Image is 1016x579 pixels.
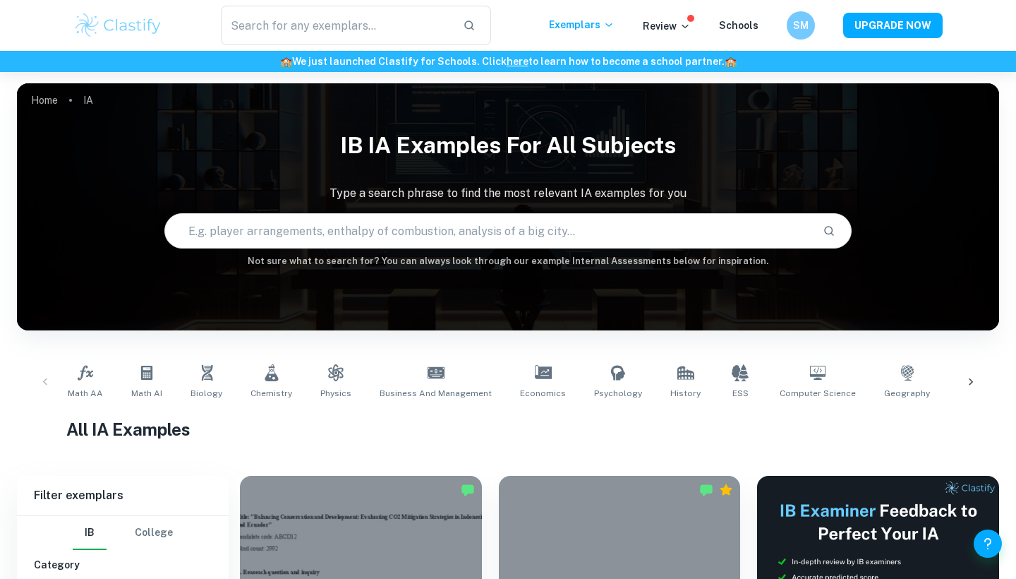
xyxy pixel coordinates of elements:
span: Chemistry [250,387,292,400]
img: Marked [461,483,475,497]
span: ESS [732,387,749,400]
h6: Category [34,557,212,573]
div: Premium [719,483,733,497]
h6: We just launched Clastify for Schools. Click to learn how to become a school partner. [3,54,1013,69]
a: here [507,56,528,67]
span: Economics [520,387,566,400]
button: SM [787,11,815,40]
a: Home [31,90,58,110]
h6: SM [793,18,809,33]
h6: Not sure what to search for? You can always look through our example Internal Assessments below f... [17,254,999,268]
h1: All IA Examples [66,417,950,442]
input: Search for any exemplars... [221,6,452,45]
img: Clastify logo [73,11,163,40]
p: IA [83,92,93,108]
div: Filter type choice [73,516,173,550]
button: Search [817,219,841,243]
p: Exemplars [549,17,615,32]
h6: Filter exemplars [17,476,229,515]
button: UPGRADE NOW [843,13,943,38]
span: Computer Science [780,387,856,400]
span: Physics [320,387,351,400]
img: Marked [699,483,713,497]
p: Type a search phrase to find the most relevant IA examples for you [17,185,999,202]
span: 🏫 [280,56,292,67]
a: Schools [719,20,758,31]
span: History [670,387,701,400]
span: Business and Management [380,387,492,400]
button: Help and Feedback [974,530,1002,558]
button: College [135,516,173,550]
p: Review [643,18,691,34]
span: 🏫 [725,56,737,67]
input: E.g. player arrangements, enthalpy of combustion, analysis of a big city... [165,211,811,251]
span: Psychology [594,387,642,400]
button: IB [73,516,107,550]
h1: IB IA examples for all subjects [17,123,999,168]
span: Biology [190,387,222,400]
span: Geography [884,387,930,400]
span: Math AA [68,387,103,400]
span: Math AI [131,387,162,400]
